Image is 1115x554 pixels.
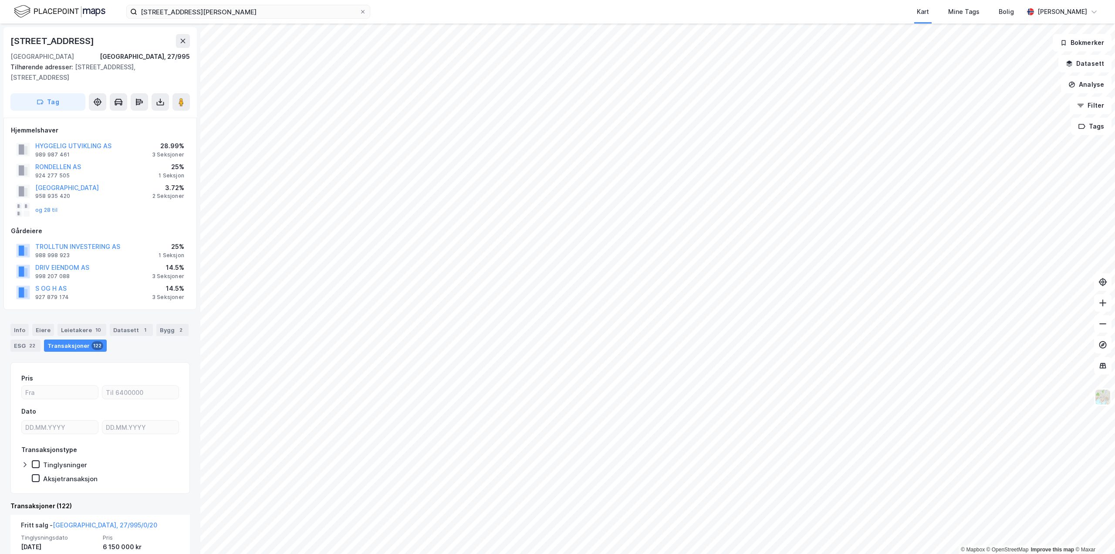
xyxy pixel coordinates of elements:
[35,151,70,158] div: 989 987 461
[1070,97,1112,114] button: Filter
[21,520,157,534] div: Fritt salg -
[961,547,985,553] a: Mapbox
[1071,512,1115,554] iframe: Chat Widget
[22,386,98,399] input: Fra
[43,475,98,483] div: Aksjetransaksjon
[156,324,189,336] div: Bygg
[35,193,70,200] div: 958 935 420
[10,340,41,352] div: ESG
[1037,7,1087,17] div: [PERSON_NAME]
[21,373,33,384] div: Pris
[1061,76,1112,93] button: Analyse
[91,341,103,350] div: 122
[27,341,37,350] div: 22
[100,51,190,62] div: [GEOGRAPHIC_DATA], 27/995
[152,273,184,280] div: 3 Seksjoner
[10,501,190,511] div: Transaksjoner (122)
[159,252,184,259] div: 1 Seksjon
[21,542,98,552] div: [DATE]
[152,151,184,158] div: 3 Seksjoner
[152,294,184,301] div: 3 Seksjoner
[35,294,69,301] div: 927 879 174
[103,542,179,552] div: 6 150 000 kr
[14,4,105,19] img: logo.f888ab2527a4732fd821a326f86c7f29.svg
[152,193,184,200] div: 2 Seksjoner
[1071,118,1112,135] button: Tags
[32,324,54,336] div: Eiere
[103,534,179,541] span: Pris
[987,547,1029,553] a: OpenStreetMap
[999,7,1014,17] div: Bolig
[44,340,107,352] div: Transaksjoner
[110,324,153,336] div: Datasett
[1095,389,1111,405] img: Z
[159,162,184,172] div: 25%
[152,141,184,151] div: 28.99%
[948,7,980,17] div: Mine Tags
[102,421,179,434] input: DD.MM.YYYY
[21,534,98,541] span: Tinglysningsdato
[11,125,189,136] div: Hjemmelshaver
[152,183,184,193] div: 3.72%
[21,445,77,455] div: Transaksjonstype
[10,93,85,111] button: Tag
[10,51,74,62] div: [GEOGRAPHIC_DATA]
[137,5,359,18] input: Søk på adresse, matrikkel, gårdeiere, leietakere eller personer
[1053,34,1112,51] button: Bokmerker
[1058,55,1112,72] button: Datasett
[57,324,106,336] div: Leietakere
[11,226,189,236] div: Gårdeiere
[94,326,103,334] div: 10
[22,421,98,434] input: DD.MM.YYYY
[53,521,157,529] a: [GEOGRAPHIC_DATA], 27/995/0/20
[152,262,184,273] div: 14.5%
[10,63,75,71] span: Tilhørende adresser:
[141,326,149,334] div: 1
[917,7,929,17] div: Kart
[159,241,184,252] div: 25%
[43,461,87,469] div: Tinglysninger
[152,283,184,294] div: 14.5%
[35,172,70,179] div: 924 277 505
[102,386,179,399] input: Til 6400000
[10,62,183,83] div: [STREET_ADDRESS], [STREET_ADDRESS]
[21,406,36,417] div: Dato
[159,172,184,179] div: 1 Seksjon
[35,273,70,280] div: 998 207 088
[10,324,29,336] div: Info
[176,326,185,334] div: 2
[1031,547,1074,553] a: Improve this map
[35,252,70,259] div: 988 998 923
[10,34,96,48] div: [STREET_ADDRESS]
